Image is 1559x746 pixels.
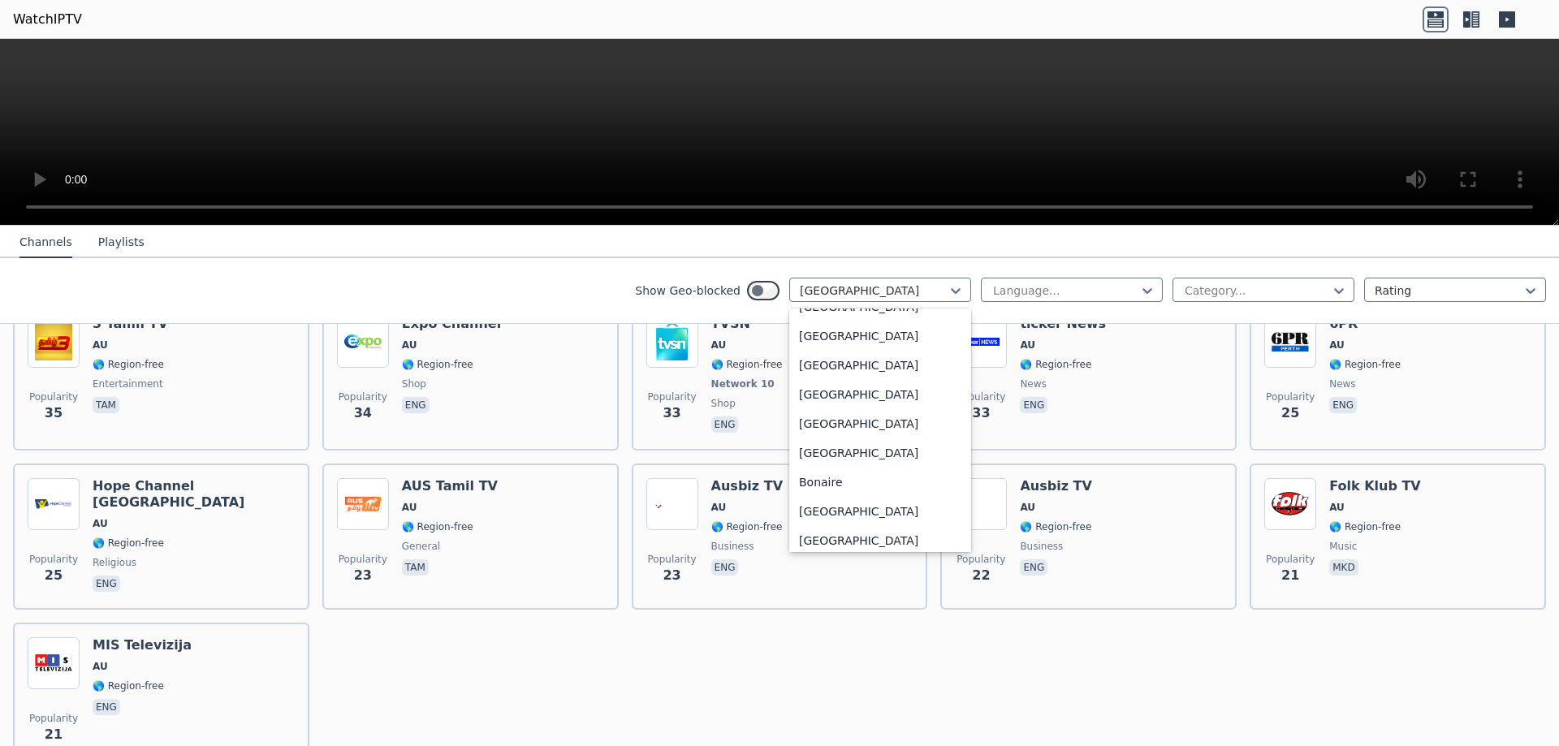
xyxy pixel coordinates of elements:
img: Ausbiz TV [955,478,1007,530]
div: [GEOGRAPHIC_DATA] [789,409,971,438]
span: Popularity [1266,553,1315,566]
span: AU [93,339,108,351]
p: eng [711,559,739,576]
span: Network 10 [711,377,775,390]
span: news [1020,377,1046,390]
img: 3 Tamil TV [28,316,80,368]
span: Popularity [29,712,78,725]
span: AU [1020,501,1035,514]
span: entertainment [93,377,163,390]
span: 🌎 Region-free [1329,358,1401,371]
div: Bonaire [789,468,971,497]
span: AU [1329,339,1345,351]
button: Playlists [98,227,145,258]
h6: Hope Channel [GEOGRAPHIC_DATA] [93,478,295,511]
span: Popularity [1266,390,1315,403]
span: Popularity [29,390,78,403]
span: AU [93,660,108,673]
button: Channels [19,227,72,258]
span: 🌎 Region-free [402,358,473,371]
span: 34 [354,403,372,423]
p: tam [402,559,429,576]
span: Popularity [648,553,697,566]
span: 🌎 Region-free [93,358,164,371]
span: 21 [1281,566,1299,585]
div: [GEOGRAPHIC_DATA] [789,526,971,555]
span: 35 [45,403,63,423]
h6: ticker News [1020,316,1106,332]
span: Popularity [648,390,697,403]
span: 🌎 Region-free [1329,520,1401,533]
p: eng [93,699,120,715]
img: Folk Klub TV [1264,478,1316,530]
img: AUS Tamil TV [337,478,389,530]
img: TVSN [646,316,698,368]
div: [GEOGRAPHIC_DATA] [789,497,971,526]
div: [GEOGRAPHIC_DATA] [789,351,971,380]
h6: AUS Tamil TV [402,478,498,494]
span: AU [1020,339,1035,351]
span: shop [711,397,736,410]
p: eng [1329,397,1357,413]
h6: Ausbiz TV [711,478,783,494]
span: 🌎 Region-free [1020,520,1091,533]
span: 33 [972,403,990,423]
h6: 3 Tamil TV [93,316,168,332]
span: business [711,540,754,553]
span: Popularity [957,553,1005,566]
p: mkd [1329,559,1358,576]
label: Show Geo-blocked [635,282,741,299]
div: [GEOGRAPHIC_DATA] [789,321,971,351]
img: MIS Televizija [28,637,80,689]
span: 🌎 Region-free [711,520,783,533]
span: Popularity [29,553,78,566]
span: Popularity [339,553,387,566]
span: AU [402,501,417,514]
span: 22 [972,566,990,585]
h6: Folk Klub TV [1329,478,1421,494]
span: business [1020,540,1063,553]
span: general [402,540,440,553]
div: [GEOGRAPHIC_DATA] [789,438,971,468]
span: 33 [663,403,680,423]
a: WatchIPTV [13,10,82,29]
h6: Expo Channel [402,316,501,332]
span: 🌎 Region-free [93,537,164,550]
p: tam [93,397,119,413]
span: Popularity [957,390,1005,403]
span: 23 [354,566,372,585]
span: 🌎 Region-free [93,679,164,692]
span: religious [93,556,136,569]
p: eng [711,416,739,433]
h6: MIS Televizija [93,637,192,653]
h6: Ausbiz TV [1020,478,1091,494]
span: AU [1329,501,1345,514]
img: ticker News [955,316,1007,368]
span: AU [711,501,727,514]
span: 25 [45,566,63,585]
span: AU [711,339,727,351]
img: 6PR [1264,316,1316,368]
span: 21 [45,725,63,744]
img: Hope Channel Australia [28,478,80,530]
span: music [1329,540,1357,553]
span: shop [402,377,426,390]
span: 🌎 Region-free [1020,358,1091,371]
p: eng [1020,559,1047,576]
span: Popularity [339,390,387,403]
span: 🌎 Region-free [711,358,783,371]
span: AU [93,517,108,530]
span: news [1329,377,1355,390]
p: eng [402,397,430,413]
h6: 6PR [1329,316,1401,332]
img: Expo Channel [337,316,389,368]
p: eng [93,576,120,592]
span: 23 [663,566,680,585]
div: [GEOGRAPHIC_DATA] [789,380,971,409]
p: eng [1020,397,1047,413]
img: Ausbiz TV [646,478,698,530]
h6: TVSN [711,316,783,332]
span: AU [402,339,417,351]
span: 25 [1281,403,1299,423]
span: 🌎 Region-free [402,520,473,533]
